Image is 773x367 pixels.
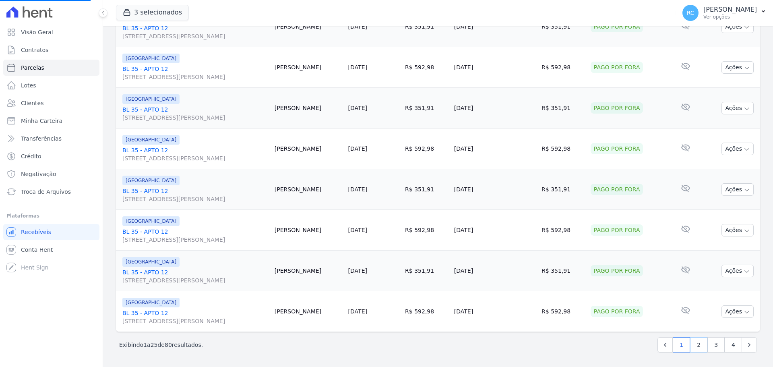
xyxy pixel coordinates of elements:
[402,6,451,47] td: R$ 351,91
[271,6,345,47] td: [PERSON_NAME]
[21,135,62,143] span: Transferências
[3,184,99,200] a: Troca de Arquivos
[703,14,757,20] p: Ver opções
[21,170,56,178] span: Negativação
[538,210,587,251] td: R$ 592,98
[3,131,99,147] a: Transferências
[451,129,538,169] td: [DATE]
[451,210,538,251] td: [DATE]
[151,342,158,348] span: 25
[122,146,268,162] a: BL 35 - APTO 12[STREET_ADDRESS][PERSON_NAME]
[591,224,643,236] div: Pago por fora
[451,251,538,291] td: [DATE]
[122,135,180,145] span: [GEOGRAPHIC_DATA]
[6,211,96,221] div: Plataformas
[348,145,367,152] a: [DATE]
[591,102,643,114] div: Pago por fora
[21,46,48,54] span: Contratos
[3,113,99,129] a: Minha Carteira
[676,2,773,24] button: RC [PERSON_NAME] Ver opções
[3,166,99,182] a: Negativação
[402,129,451,169] td: R$ 592,98
[116,5,189,20] button: 3 selecionados
[402,169,451,210] td: R$ 351,91
[122,54,180,63] span: [GEOGRAPHIC_DATA]
[271,251,345,291] td: [PERSON_NAME]
[687,10,694,16] span: RC
[348,308,367,315] a: [DATE]
[119,341,203,349] p: Exibindo a de resultados.
[271,129,345,169] td: [PERSON_NAME]
[721,224,754,236] button: Ações
[21,152,41,160] span: Crédito
[348,64,367,70] a: [DATE]
[122,276,268,284] span: [STREET_ADDRESS][PERSON_NAME]
[690,337,707,352] a: 2
[721,21,754,33] button: Ações
[3,60,99,76] a: Parcelas
[165,342,172,348] span: 80
[3,242,99,258] a: Conta Hent
[451,291,538,332] td: [DATE]
[21,81,36,89] span: Lotes
[3,95,99,111] a: Clientes
[348,267,367,274] a: [DATE]
[721,102,754,114] button: Ações
[538,291,587,332] td: R$ 592,98
[742,337,757,352] a: Next
[3,77,99,93] a: Lotes
[21,228,51,236] span: Recebíveis
[673,337,690,352] a: 1
[538,129,587,169] td: R$ 592,98
[271,291,345,332] td: [PERSON_NAME]
[3,224,99,240] a: Recebíveis
[402,251,451,291] td: R$ 351,91
[122,257,180,267] span: [GEOGRAPHIC_DATA]
[122,236,268,244] span: [STREET_ADDRESS][PERSON_NAME]
[122,32,268,40] span: [STREET_ADDRESS][PERSON_NAME]
[21,117,62,125] span: Minha Carteira
[721,183,754,196] button: Ações
[271,88,345,129] td: [PERSON_NAME]
[3,148,99,164] a: Crédito
[538,47,587,88] td: R$ 592,98
[451,47,538,88] td: [DATE]
[21,99,43,107] span: Clientes
[21,246,53,254] span: Conta Hent
[703,6,757,14] p: [PERSON_NAME]
[271,169,345,210] td: [PERSON_NAME]
[122,309,268,325] a: BL 35 - APTO 12[STREET_ADDRESS][PERSON_NAME]
[591,143,643,154] div: Pago por fora
[122,317,268,325] span: [STREET_ADDRESS][PERSON_NAME]
[271,210,345,251] td: [PERSON_NAME]
[591,265,643,276] div: Pago por fora
[122,176,180,185] span: [GEOGRAPHIC_DATA]
[122,268,268,284] a: BL 35 - APTO 12[STREET_ADDRESS][PERSON_NAME]
[725,337,742,352] a: 4
[538,88,587,129] td: R$ 351,91
[122,114,268,122] span: [STREET_ADDRESS][PERSON_NAME]
[402,47,451,88] td: R$ 592,98
[591,21,643,32] div: Pago por fora
[402,210,451,251] td: R$ 592,98
[122,216,180,226] span: [GEOGRAPHIC_DATA]
[3,42,99,58] a: Contratos
[21,64,44,72] span: Parcelas
[122,24,268,40] a: BL 35 - APTO 12[STREET_ADDRESS][PERSON_NAME]
[122,94,180,104] span: [GEOGRAPHIC_DATA]
[591,184,643,195] div: Pago por fora
[122,187,268,203] a: BL 35 - APTO 12[STREET_ADDRESS][PERSON_NAME]
[3,24,99,40] a: Visão Geral
[657,337,673,352] a: Previous
[538,6,587,47] td: R$ 351,91
[143,342,147,348] span: 1
[122,106,268,122] a: BL 35 - APTO 12[STREET_ADDRESS][PERSON_NAME]
[122,298,180,307] span: [GEOGRAPHIC_DATA]
[348,186,367,193] a: [DATE]
[122,195,268,203] span: [STREET_ADDRESS][PERSON_NAME]
[21,28,53,36] span: Visão Geral
[348,105,367,111] a: [DATE]
[721,265,754,277] button: Ações
[538,251,587,291] td: R$ 351,91
[122,65,268,81] a: BL 35 - APTO 12[STREET_ADDRESS][PERSON_NAME]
